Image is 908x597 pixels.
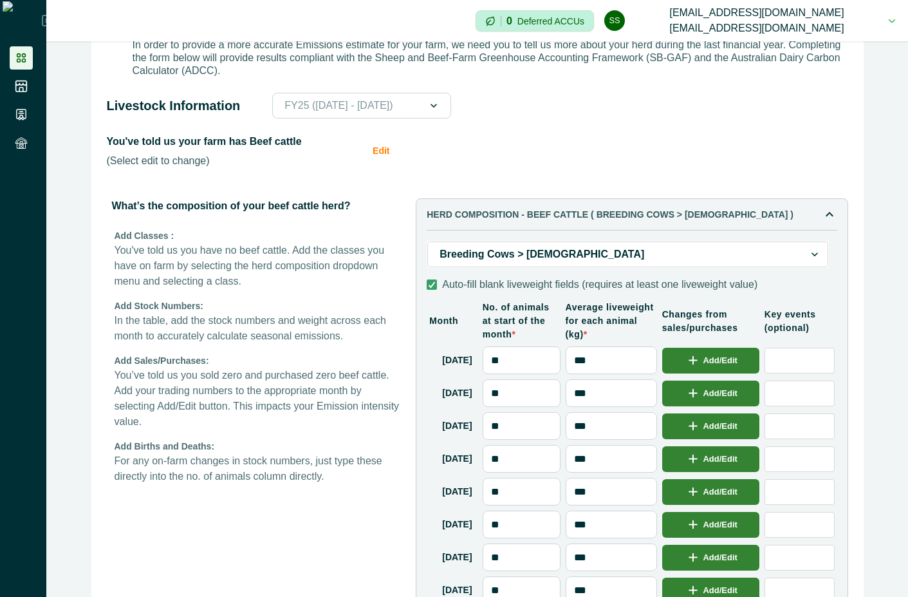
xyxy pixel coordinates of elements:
[373,134,400,167] button: Edit
[3,1,42,40] img: Logo
[517,16,584,26] p: Deferred ACCUs
[662,413,759,439] button: Add/Edit
[107,98,241,113] p: Livestock Information
[427,209,821,220] p: HERD COMPOSITION - Beef cattle ( Breeding Cows > [DEMOGRAPHIC_DATA] )
[662,308,759,335] p: Changes from sales/purchases
[442,518,472,531] p: [DATE]
[115,354,401,368] p: Add Sales/Purchases:
[427,207,837,222] button: HERD COMPOSITION - Beef cattle ( Breeding Cows > [DEMOGRAPHIC_DATA] )
[442,583,472,597] p: [DATE]
[115,243,401,289] p: You've told us you have no beef cattle. Add the classes you have on farm by selecting the herd co...
[662,512,759,538] button: Add/Edit
[115,299,401,313] p: Add Stock Numbers:
[107,134,363,149] p: You've told us your farm has Beef cattle
[483,301,561,341] p: No. of animals at start of the month
[115,229,401,243] p: Add Classes :
[442,485,472,498] p: [DATE]
[566,301,657,341] p: Average liveweight for each animal (kg)
[764,308,835,335] p: Key events (optional)
[662,348,759,374] button: Add/Edit
[662,446,759,472] button: Add/Edit
[662,381,759,406] button: Add/Edit
[429,314,477,328] p: Month
[442,551,472,564] p: [DATE]
[442,419,472,433] p: [DATE]
[506,16,512,26] p: 0
[107,193,406,219] p: What’s the composition of your beef cattle herd?
[662,479,759,505] button: Add/Edit
[107,155,363,167] p: ( Select edit to change )
[115,313,401,344] p: In the table, add the stock numbers and weight across each month to accurately calculate seasonal...
[115,440,401,453] p: Add Births and Deaths:
[442,278,757,290] p: Auto-fill blank liveweight fields (requires at least one liveweight value)
[115,453,401,484] p: For any on-farm changes in stock numbers, just type these directly into the no. of animals column...
[662,545,759,571] button: Add/Edit
[442,452,472,466] p: [DATE]
[133,39,848,77] p: In order to provide a more accurate Emissions estimate for your farm, we need you to tell us more...
[115,368,401,430] p: You’ve told us you sold zero and purchased zero beef cattle. Add your trading numbers to the appr...
[442,386,472,400] p: [DATE]
[442,354,472,367] p: [DATE]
